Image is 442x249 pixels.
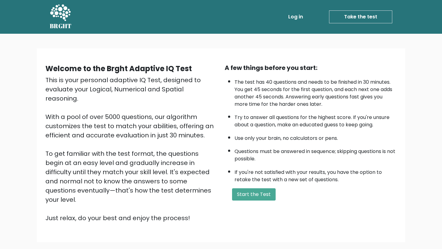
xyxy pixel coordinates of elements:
li: Use only your brain, no calculators or pens. [235,132,397,142]
li: If you're not satisfied with your results, you have the option to retake the test with a new set ... [235,166,397,183]
div: This is your personal adaptive IQ Test, designed to evaluate your Logical, Numerical and Spatial ... [45,75,217,223]
h5: BRGHT [50,22,72,30]
li: Questions must be answered in sequence; skipping questions is not possible. [235,145,397,163]
li: Try to answer all questions for the highest score. If you're unsure about a question, make an edu... [235,111,397,128]
a: Log in [286,11,305,23]
b: Welcome to the Brght Adaptive IQ Test [45,63,192,74]
div: A few things before you start: [225,63,397,72]
a: BRGHT [50,2,72,31]
button: Start the Test [232,188,276,201]
li: The test has 40 questions and needs to be finished in 30 minutes. You get 45 seconds for the firs... [235,75,397,108]
a: Take the test [329,10,392,23]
